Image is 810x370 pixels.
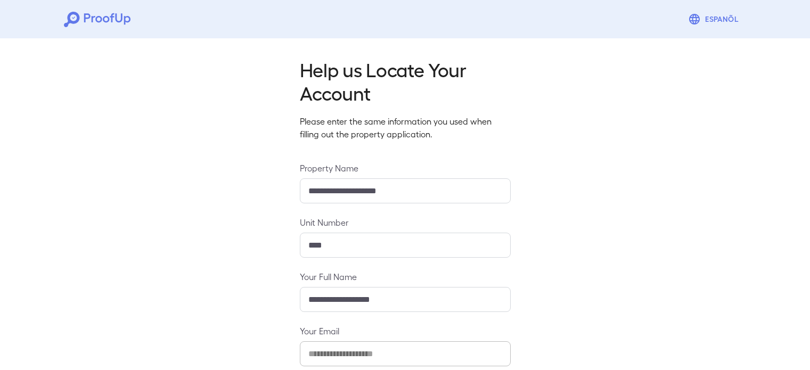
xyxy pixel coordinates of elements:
h2: Help us Locate Your Account [300,57,511,104]
label: Property Name [300,162,511,174]
label: Unit Number [300,216,511,228]
button: Espanõl [684,9,746,30]
label: Your Full Name [300,270,511,283]
label: Your Email [300,325,511,337]
p: Please enter the same information you used when filling out the property application. [300,115,511,141]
